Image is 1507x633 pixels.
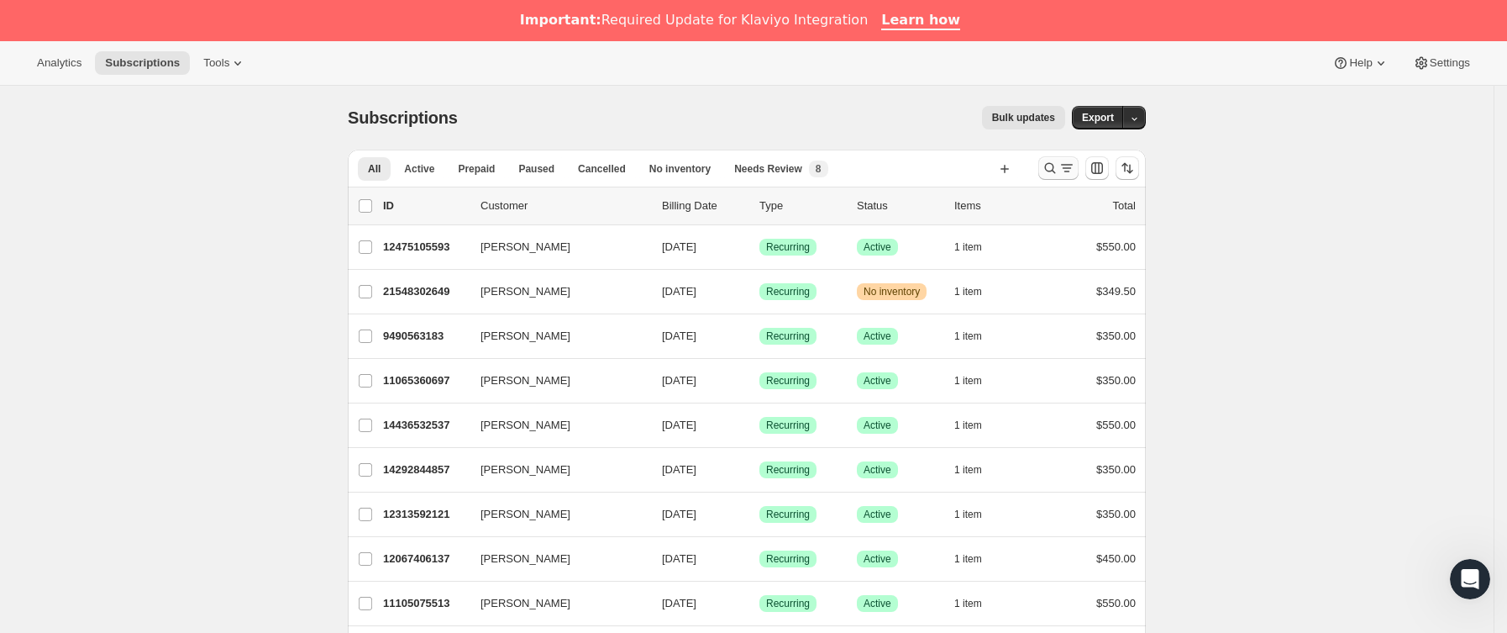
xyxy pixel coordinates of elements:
span: [PERSON_NAME] [480,239,570,256]
span: Active [864,240,891,254]
div: Items [954,198,1038,214]
p: Status [857,198,941,214]
div: IDCustomerBilling DateTypeStatusItemsTotal [383,198,1136,214]
span: 8 [816,162,822,176]
p: 12475105593 [383,239,467,256]
button: Subscriptions [95,51,190,75]
span: 1 item [954,240,982,254]
div: 12313592121[PERSON_NAME][DATE]LogradoRecurringLogradoActive1 item$350.00 [383,503,1136,526]
span: [DATE] [662,508,696,520]
div: 11105075513[PERSON_NAME][DATE]LogradoRecurringLogradoActive1 item$550.00 [383,592,1136,615]
a: Learn how [881,12,960,30]
button: 1 item [954,592,1000,615]
span: [DATE] [662,597,696,609]
span: [PERSON_NAME] [480,551,570,567]
span: Analytics [37,56,81,70]
span: Active [864,374,891,388]
span: Recurring [766,330,810,343]
button: [PERSON_NAME] [470,546,638,572]
span: Active [404,162,434,176]
span: $349.50 [1096,285,1136,298]
span: Recurring [766,463,810,477]
p: Customer [480,198,648,214]
span: [PERSON_NAME] [480,462,570,478]
span: [PERSON_NAME] [480,417,570,434]
p: 11065360697 [383,372,467,389]
span: Active [864,597,891,610]
span: 1 item [954,597,982,610]
button: [PERSON_NAME] [470,278,638,305]
button: Buscar y filtrar resultados [1038,156,1079,180]
span: Subscriptions [105,56,180,70]
button: Export [1072,106,1124,129]
button: 1 item [954,280,1000,303]
p: Billing Date [662,198,746,214]
span: Cancelled [578,162,626,176]
button: 1 item [954,547,1000,571]
p: 11105075513 [383,595,467,612]
span: Needs Review [734,162,802,176]
span: Recurring [766,285,810,298]
iframe: Intercom live chat [1450,559,1490,599]
div: 14292844857[PERSON_NAME][DATE]LogradoRecurringLogradoActive1 item$350.00 [383,458,1136,482]
button: 1 item [954,458,1000,482]
span: Active [864,508,891,521]
span: 1 item [954,285,982,298]
div: Type [759,198,843,214]
span: No inventory [864,285,920,298]
button: [PERSON_NAME] [470,456,638,483]
div: 21548302649[PERSON_NAME][DATE]LogradoRecurringAdvertenciaNo inventory1 item$349.50 [383,280,1136,303]
button: [PERSON_NAME] [470,501,638,528]
span: [PERSON_NAME] [480,506,570,523]
span: Active [864,419,891,432]
span: Active [864,463,891,477]
span: [DATE] [662,419,696,431]
span: No inventory [649,162,711,176]
button: Help [1322,51,1399,75]
p: Total [1113,198,1136,214]
span: Recurring [766,552,810,566]
span: All [368,162,381,176]
span: [DATE] [662,240,696,253]
span: [DATE] [662,285,696,298]
span: $450.00 [1096,552,1136,565]
button: 1 item [954,414,1000,437]
button: Personalizar el orden y la visibilidad de las columnas de la tabla [1085,156,1109,180]
span: Settings [1430,56,1470,70]
button: 1 item [954,235,1000,259]
span: [DATE] [662,330,696,342]
p: 14436532537 [383,417,467,434]
p: 12067406137 [383,551,467,567]
p: 21548302649 [383,283,467,300]
span: $350.00 [1096,508,1136,520]
span: Recurring [766,508,810,521]
span: [DATE] [662,552,696,565]
span: 1 item [954,419,982,432]
button: [PERSON_NAME] [470,590,638,617]
span: 1 item [954,330,982,343]
span: Bulk updates [992,111,1055,124]
p: ID [383,198,467,214]
span: [PERSON_NAME] [480,595,570,612]
div: 9490563183[PERSON_NAME][DATE]LogradoRecurringLogradoActive1 item$350.00 [383,324,1136,348]
div: 14436532537[PERSON_NAME][DATE]LogradoRecurringLogradoActive1 item$550.00 [383,414,1136,437]
span: Recurring [766,374,810,388]
p: 9490563183 [383,328,467,345]
button: [PERSON_NAME] [470,323,638,350]
span: [PERSON_NAME] [480,328,570,345]
span: [PERSON_NAME] [480,372,570,389]
p: 12313592121 [383,506,467,523]
span: $350.00 [1096,463,1136,476]
button: 1 item [954,324,1000,348]
button: [PERSON_NAME] [470,367,638,394]
button: [PERSON_NAME] [470,234,638,261]
span: Recurring [766,419,810,432]
button: Ordenar los resultados [1116,156,1139,180]
span: Recurring [766,240,810,254]
button: 1 item [954,369,1000,393]
div: 12475105593[PERSON_NAME][DATE]LogradoRecurringLogradoActive1 item$550.00 [383,235,1136,259]
span: Subscriptions [348,108,458,127]
span: Active [864,552,891,566]
b: Important: [520,12,601,28]
span: 1 item [954,374,982,388]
